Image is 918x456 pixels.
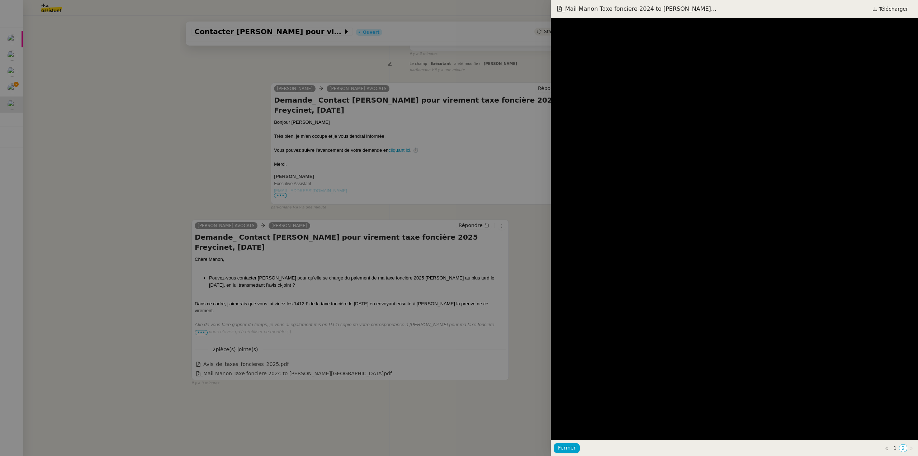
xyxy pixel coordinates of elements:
[907,444,915,452] button: Page suivante
[558,444,576,452] span: Fermer
[883,444,891,452] button: Page précédente
[899,444,907,452] li: 2
[868,4,912,14] a: Télécharger
[899,445,907,452] a: 2
[879,4,908,14] span: Télécharger
[891,445,899,452] a: 1
[557,5,716,13] span: _Mail Manon Taxe fonciere 2024 to [PERSON_NAME]...
[554,443,580,453] button: Fermer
